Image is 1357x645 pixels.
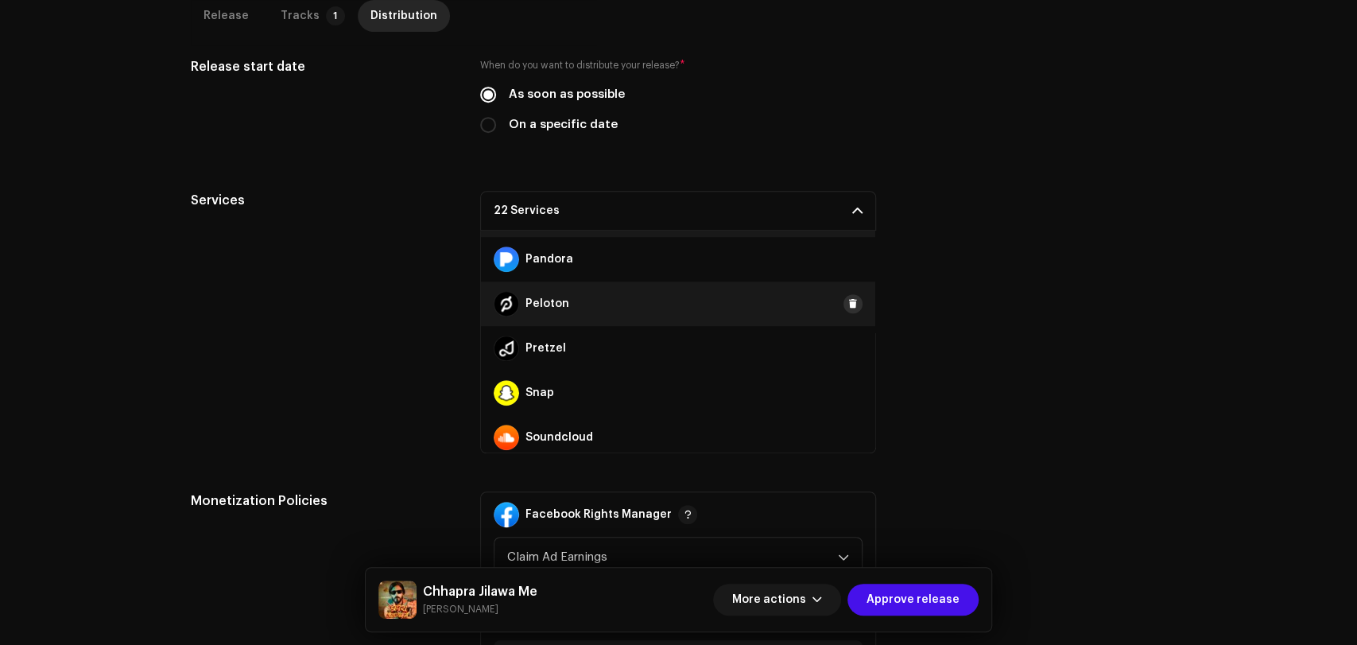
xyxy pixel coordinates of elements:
small: When do you want to distribute your release? [480,57,680,73]
strong: Pretzel [525,342,566,355]
strong: Facebook Rights Manager [525,508,672,521]
p-accordion-content: 22 Services [480,231,876,453]
button: Approve release [847,584,979,616]
strong: Snap [525,387,554,399]
span: Approve release [867,584,960,616]
span: Claim Ad Earnings [507,538,838,577]
div: dropdown trigger [838,538,849,577]
strong: Soundcloud [525,431,593,444]
label: As soon as possible [509,86,625,103]
small: Chhapra Jilawa Me [423,601,537,617]
strong: Peloton [525,297,569,310]
strong: Pandora [525,253,573,266]
h5: Chhapra Jilawa Me [423,582,537,601]
h5: Release start date [191,57,456,76]
p-accordion-header: 22 Services [480,191,876,231]
label: On a specific date [509,116,618,134]
span: More actions [732,584,806,616]
button: More actions [713,584,841,616]
h5: Services [191,191,456,210]
img: ad75b42d-a971-400f-af40-629e4b62e38d [378,581,417,619]
h5: Monetization Policies [191,492,456,511]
